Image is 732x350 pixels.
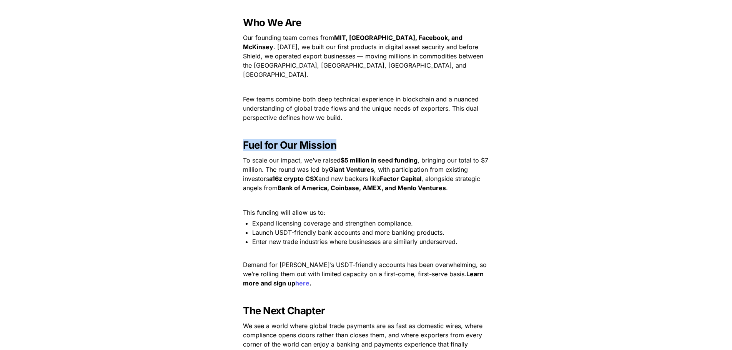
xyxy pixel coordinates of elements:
span: Launch USDT-friendly bank accounts and more banking products. [252,229,444,236]
span: . [446,184,448,192]
span: Our founding team comes from [243,34,334,41]
span: This funding will allow us to: [243,209,326,216]
span: To scale our impact, we’ve raised [243,156,341,164]
span: Expand licensing coverage and strengthen compliance. [252,219,413,227]
span: . [DATE], we built our first products in digital asset security and before Shield, we operated ex... [243,43,485,78]
strong: The Next Chapter [243,305,325,317]
strong: Fuel for Our Mission [243,139,336,151]
span: and new backers like [318,175,380,182]
strong: a16z crypto CSX [269,175,318,182]
span: Demand for [PERSON_NAME]’s USDT-friendly accounts has been overwhelming, so we’re rolling them ou... [243,261,489,278]
strong: $5 million in seed funding [341,156,418,164]
span: Few teams combine both deep technical experience in blockchain and a nuanced understanding of glo... [243,95,481,121]
strong: Bank of America, Coinbase, AMEX, and Menlo Ventures [278,184,446,192]
a: here [295,279,309,287]
strong: Who We Are [243,17,301,28]
strong: . [309,279,311,287]
span: Enter new trade industries where businesses are similarly underserved. [252,238,457,245]
strong: Factor Capital [380,175,421,182]
strong: MIT, [GEOGRAPHIC_DATA], Facebook, and McKinsey [243,34,464,51]
strong: Giant Ventures [329,166,374,173]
